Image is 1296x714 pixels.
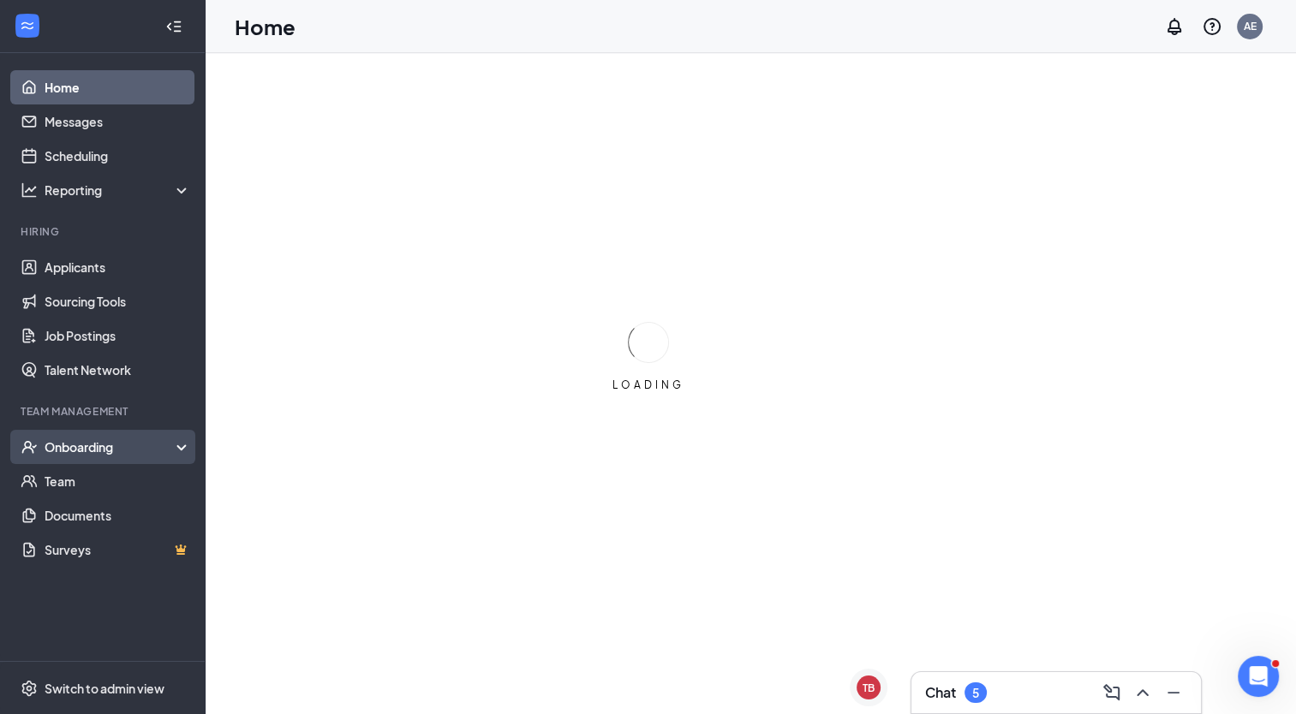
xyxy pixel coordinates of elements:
[1098,679,1126,706] button: ComposeMessage
[45,533,191,567] a: SurveysCrown
[45,680,164,697] div: Switch to admin view
[235,12,296,41] h1: Home
[45,498,191,533] a: Documents
[972,686,979,700] div: 5
[45,284,191,318] a: Sourcing Tools
[1202,16,1222,37] svg: QuestionInfo
[21,404,188,419] div: Team Management
[19,17,36,34] svg: WorkstreamLogo
[45,70,191,104] a: Home
[1160,679,1187,706] button: Minimize
[1164,16,1185,37] svg: Notifications
[1163,682,1184,703] svg: Minimize
[606,378,691,392] div: LOADING
[1129,679,1156,706] button: ChevronUp
[1238,656,1279,697] iframe: Intercom live chat
[1102,682,1122,703] svg: ComposeMessage
[45,104,191,139] a: Messages
[925,683,956,702] h3: Chat
[1132,682,1153,703] svg: ChevronUp
[863,681,875,695] div: TB
[45,139,191,173] a: Scheduling
[21,181,38,199] svg: Analysis
[45,250,191,284] a: Applicants
[1244,19,1257,33] div: AE
[45,353,191,387] a: Talent Network
[45,464,191,498] a: Team
[21,438,38,455] svg: UserCheck
[21,680,38,697] svg: Settings
[21,224,188,239] div: Hiring
[45,181,192,199] div: Reporting
[45,318,191,353] a: Job Postings
[45,438,176,455] div: Onboarding
[165,18,182,35] svg: Collapse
